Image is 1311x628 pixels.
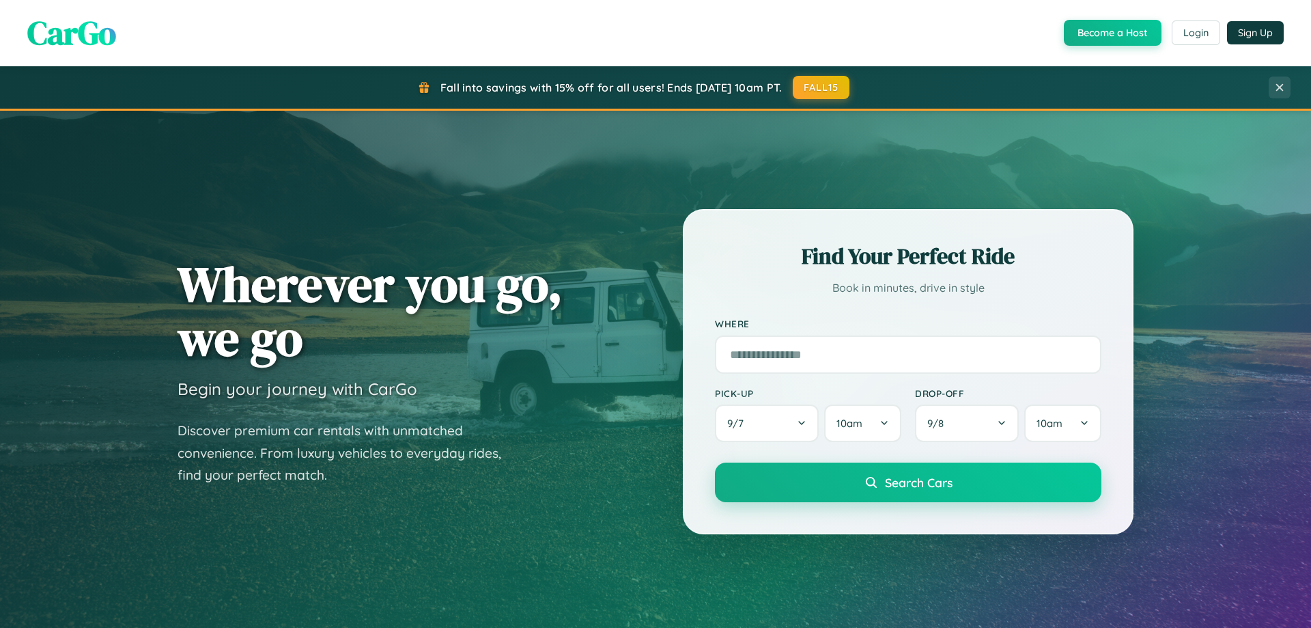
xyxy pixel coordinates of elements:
[715,241,1101,271] h2: Find Your Perfect Ride
[793,76,850,99] button: FALL15
[440,81,783,94] span: Fall into savings with 15% off for all users! Ends [DATE] 10am PT.
[715,405,819,442] button: 9/7
[715,318,1101,330] label: Where
[824,405,901,442] button: 10am
[915,387,1101,399] label: Drop-off
[27,10,116,55] span: CarGo
[1172,21,1220,45] button: Login
[885,475,953,490] span: Search Cars
[836,417,862,430] span: 10am
[927,417,950,430] span: 9 / 8
[178,420,519,487] p: Discover premium car rentals with unmatched convenience. From luxury vehicles to everyday rides, ...
[178,257,563,365] h1: Wherever you go, we go
[715,278,1101,298] p: Book in minutes, drive in style
[178,379,417,399] h3: Begin your journey with CarGo
[715,463,1101,502] button: Search Cars
[915,405,1019,442] button: 9/8
[715,387,901,399] label: Pick-up
[1064,20,1161,46] button: Become a Host
[1024,405,1101,442] button: 10am
[727,417,750,430] span: 9 / 7
[1037,417,1062,430] span: 10am
[1227,21,1284,44] button: Sign Up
